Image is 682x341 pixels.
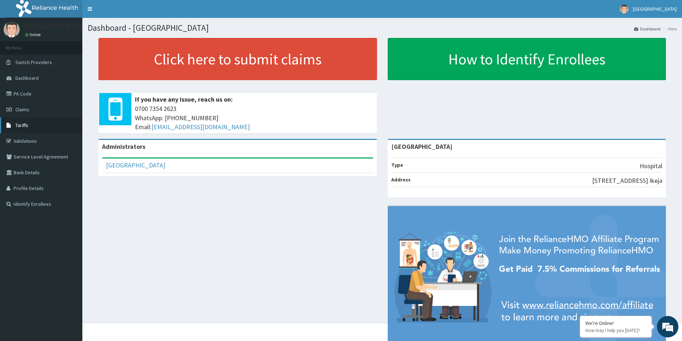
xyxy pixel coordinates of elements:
span: Dashboard [15,75,39,81]
strong: [GEOGRAPHIC_DATA] [391,142,453,151]
b: Type [391,162,403,168]
p: Hospital [640,161,662,171]
a: [GEOGRAPHIC_DATA] [106,161,165,169]
span: Switch Providers [15,59,52,65]
img: d_794563401_company_1708531726252_794563401 [13,36,29,54]
span: 0700 7354 2623 WhatsApp: [PHONE_NUMBER] Email: [135,104,373,132]
li: Here [661,26,677,32]
a: Online [25,32,42,37]
div: Chat with us now [37,40,120,49]
img: User Image [620,5,629,14]
b: Address [391,176,411,183]
b: If you have any issue, reach us on: [135,95,233,103]
p: [STREET_ADDRESS] Ikeja [592,176,662,185]
textarea: Type your message and hit 'Enter' [4,195,136,220]
h1: Dashboard - [GEOGRAPHIC_DATA] [88,23,677,33]
span: [GEOGRAPHIC_DATA] [633,6,677,12]
img: User Image [4,21,20,38]
a: Dashboard [634,26,661,32]
b: Administrators [102,142,145,151]
div: Minimize live chat window [117,4,135,21]
span: We're online! [42,90,99,162]
span: Claims [15,106,29,113]
span: Tariffs [15,122,28,128]
p: [GEOGRAPHIC_DATA] [25,23,84,30]
a: How to Identify Enrollees [388,38,666,80]
a: Click here to submit claims [98,38,377,80]
a: [EMAIL_ADDRESS][DOMAIN_NAME] [151,123,250,131]
div: We're Online! [585,320,646,326]
p: How may I help you today? [585,327,646,333]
